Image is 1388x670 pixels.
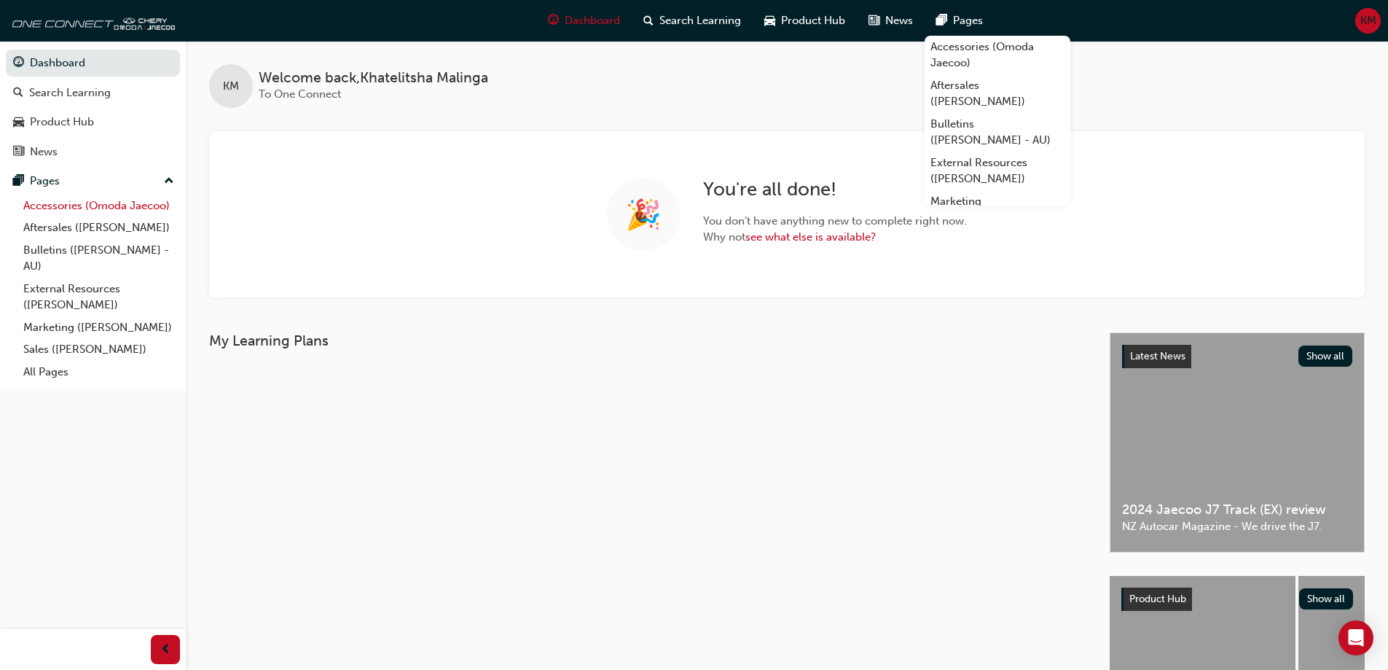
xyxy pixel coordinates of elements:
[1299,588,1354,609] button: Show all
[1122,518,1352,535] span: NZ Autocar Magazine - We drive the J7.
[753,6,857,36] a: car-iconProduct Hub
[17,361,180,383] a: All Pages
[209,332,1086,349] h3: My Learning Plans
[764,12,775,30] span: car-icon
[781,12,845,29] span: Product Hub
[565,12,620,29] span: Dashboard
[1355,8,1381,34] button: KM
[1130,350,1185,362] span: Latest News
[536,6,632,36] a: guage-iconDashboard
[659,12,741,29] span: Search Learning
[885,12,913,29] span: News
[7,6,175,35] img: oneconnect
[13,87,23,100] span: search-icon
[1129,593,1186,605] span: Product Hub
[17,195,180,217] a: Accessories (Omoda Jaecoo)
[6,47,180,168] button: DashboardSearch LearningProduct HubNews
[6,79,180,106] a: Search Learning
[13,57,24,70] span: guage-icon
[6,168,180,195] button: Pages
[925,190,1070,229] a: Marketing ([PERSON_NAME])
[703,229,967,246] span: Why not
[13,146,24,159] span: news-icon
[1298,346,1353,367] button: Show all
[13,116,24,129] span: car-icon
[1338,620,1373,655] div: Open Intercom Messenger
[13,175,24,188] span: pages-icon
[1121,588,1353,611] a: Product HubShow all
[745,230,876,244] a: see what else is available?
[925,6,995,36] a: pages-iconPages
[953,12,983,29] span: Pages
[160,641,171,659] span: prev-icon
[17,239,180,278] a: Bulletins ([PERSON_NAME] - AU)
[17,217,180,239] a: Aftersales ([PERSON_NAME])
[6,50,180,77] a: Dashboard
[30,114,94,131] div: Product Hub
[223,78,239,95] span: KM
[1122,345,1352,368] a: Latest NewsShow all
[6,109,180,136] a: Product Hub
[703,178,967,201] h2: You ' re all done!
[17,278,180,316] a: External Resources ([PERSON_NAME])
[625,206,662,223] span: 🎉
[29,85,111,101] div: Search Learning
[1122,502,1352,518] span: 2024 Jaecoo J7 Track (EX) review
[869,12,879,30] span: news-icon
[164,172,174,191] span: up-icon
[1110,332,1365,553] a: Latest NewsShow all2024 Jaecoo J7 Track (EX) reviewNZ Autocar Magazine - We drive the J7.
[17,316,180,339] a: Marketing ([PERSON_NAME])
[259,70,488,87] span: Welcome back , Khatelitsha Malinga
[925,152,1070,190] a: External Resources ([PERSON_NAME])
[548,12,559,30] span: guage-icon
[925,36,1070,74] a: Accessories (Omoda Jaecoo)
[6,139,180,165] a: News
[925,113,1070,152] a: Bulletins ([PERSON_NAME] - AU)
[259,87,341,101] span: To One Connect
[643,12,654,30] span: search-icon
[925,74,1070,113] a: Aftersales ([PERSON_NAME])
[857,6,925,36] a: news-iconNews
[632,6,753,36] a: search-iconSearch Learning
[30,173,60,190] div: Pages
[30,144,58,160] div: News
[1360,12,1376,29] span: KM
[936,12,947,30] span: pages-icon
[17,338,180,361] a: Sales ([PERSON_NAME])
[703,213,967,230] span: You don ' t have anything new to complete right now.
